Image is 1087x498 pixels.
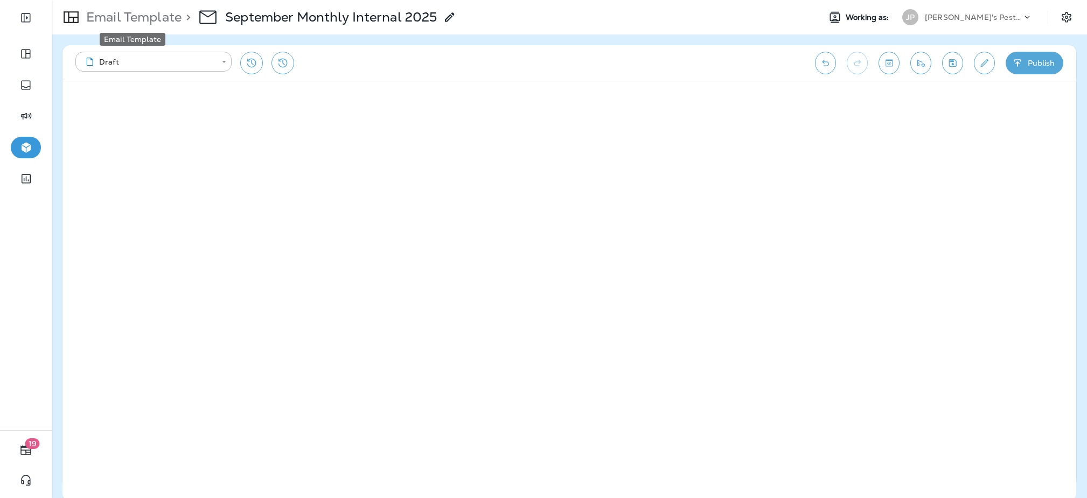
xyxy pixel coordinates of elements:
button: Send test email [910,52,931,74]
p: Email Template [82,9,182,25]
button: Toggle preview [879,52,900,74]
span: 19 [25,438,40,449]
button: Edit details [974,52,995,74]
button: Save [942,52,963,74]
button: 19 [11,439,41,461]
div: Draft [83,57,214,67]
p: > [182,9,191,25]
button: Publish [1006,52,1063,74]
button: View Changelog [271,52,294,74]
div: JP [902,9,918,25]
p: [PERSON_NAME]'s Pest Control - [GEOGRAPHIC_DATA] [925,13,1022,22]
span: Working as: [846,13,891,22]
button: Expand Sidebar [11,7,41,29]
button: Restore from previous version [240,52,263,74]
p: September Monthly Internal 2025 [225,9,437,25]
button: Undo [815,52,836,74]
button: Settings [1057,8,1076,27]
